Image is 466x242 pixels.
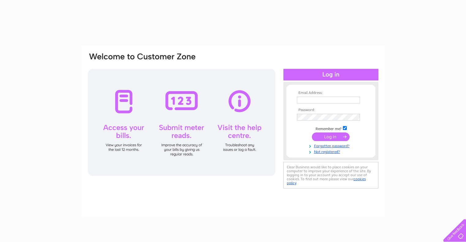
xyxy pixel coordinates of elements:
div: Clear Business would like to place cookies on your computer to improve your experience of the sit... [283,162,378,188]
a: Not registered? [297,148,366,154]
input: Submit [312,132,350,141]
th: Password: [295,108,366,112]
th: Email Address: [295,91,366,95]
a: cookies policy [287,177,366,185]
a: Forgotten password? [297,143,366,148]
td: Remember me? [295,125,366,131]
